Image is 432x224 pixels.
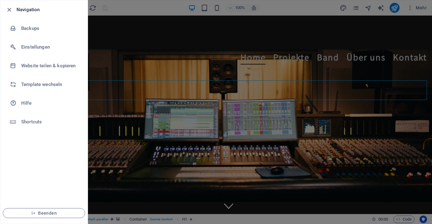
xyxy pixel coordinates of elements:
[21,99,79,107] h6: Hilfe
[21,81,79,88] h6: Template wechseln
[21,25,79,32] h6: Backups
[17,6,83,13] h6: Navigation
[21,62,79,69] h6: Website teilen & kopieren
[21,118,79,126] h6: Shortcuts
[3,208,85,218] button: Beenden
[0,94,88,112] a: Hilfe
[21,43,79,51] h6: Einstellungen
[8,211,80,216] span: Beenden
